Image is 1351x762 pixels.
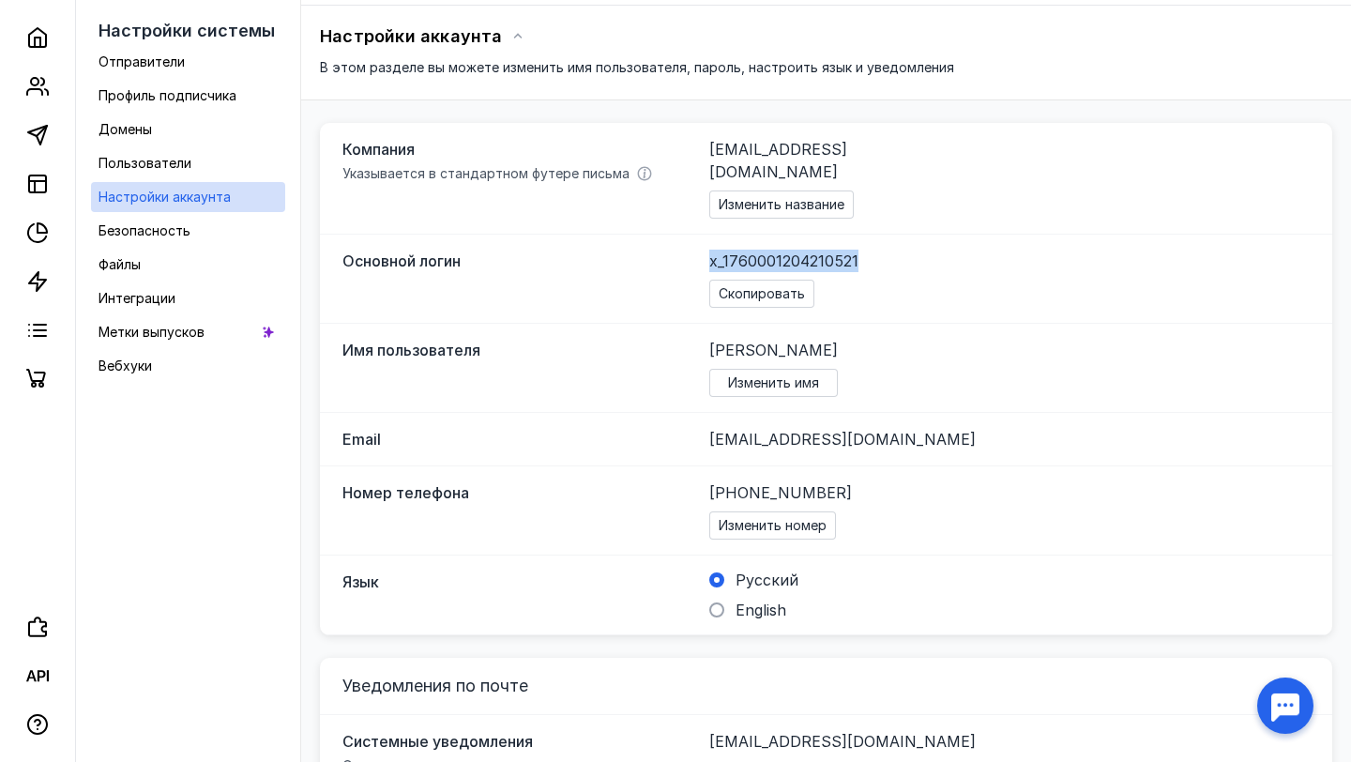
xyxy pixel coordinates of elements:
[99,121,152,137] span: Домены
[342,430,381,449] span: Email
[342,341,480,359] span: Имя пользователя
[709,140,847,181] span: [EMAIL_ADDRESS][DOMAIN_NAME]
[709,430,976,449] span: [EMAIL_ADDRESS][DOMAIN_NAME]
[709,250,858,272] span: x_1760001204210521
[320,59,954,75] span: В этом разделе вы можете изменить имя пользователя, пароль, настроить язык и уведомления
[320,26,503,46] span: Настройки аккаунта
[342,676,528,695] span: Уведомления по почте
[736,571,798,589] span: Русский
[99,53,185,69] span: Отправители
[709,280,814,308] button: Скопировать
[719,197,844,213] span: Изменить название
[99,358,152,373] span: Вебхуки
[91,182,285,212] a: Настройки аккаунта
[728,375,819,391] span: Изменить имя
[91,351,285,381] a: Вебхуки
[99,87,236,103] span: Профиль подписчика
[99,21,275,40] span: Настройки системы
[91,250,285,280] a: Файлы
[99,189,231,205] span: Настройки аккаунта
[709,190,854,219] button: Изменить название
[736,601,786,619] span: English
[91,81,285,111] a: Профиль подписчика
[342,572,379,591] span: Язык
[99,256,141,272] span: Файлы
[99,155,191,171] span: Пользователи
[91,148,285,178] a: Пользователи
[709,511,836,540] button: Изменить номер
[99,222,190,238] span: Безопасность
[342,732,533,751] span: Системные уведомления
[709,732,976,751] span: [EMAIL_ADDRESS][DOMAIN_NAME]
[719,518,827,534] span: Изменить номер
[99,290,175,306] span: Интеграции
[91,47,285,77] a: Отправители
[709,369,838,397] button: Изменить имя
[91,283,285,313] a: Интеграции
[342,140,415,159] span: Компания
[342,165,630,181] span: Указывается в стандартном футере письма
[342,251,461,270] span: Основной логин
[709,341,838,359] span: [PERSON_NAME]
[99,324,205,340] span: Метки выпусков
[91,114,285,145] a: Домены
[91,216,285,246] a: Безопасность
[709,481,852,504] span: [PHONE_NUMBER]
[719,286,805,302] span: Скопировать
[91,317,285,347] a: Метки выпусков
[342,483,469,502] span: Номер телефона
